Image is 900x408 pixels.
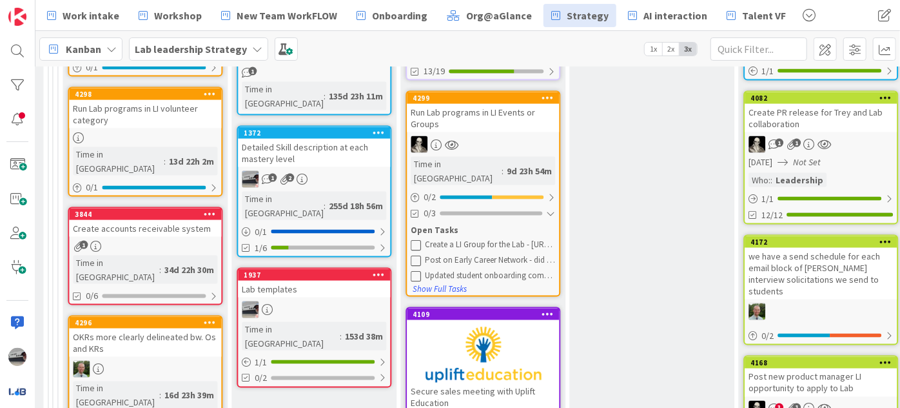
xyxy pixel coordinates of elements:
span: 1/6 [255,241,267,255]
div: 1/1 [238,354,390,371]
div: 0/1 [238,224,390,240]
div: 4082 [745,92,897,104]
a: 1937Lab templatesjBTime in [GEOGRAPHIC_DATA]:153d 38m1/10/2 [237,268,391,388]
span: 0/6 [86,289,98,303]
div: 4168 [750,358,897,367]
div: 3844 [69,209,221,220]
a: Org@aGlance [439,4,540,27]
img: jB [8,348,26,366]
div: Leadership [772,173,827,187]
span: 1 [248,67,257,76]
div: Run Lab programs in LI Events or Groups [407,104,559,132]
span: 0 / 2 [761,329,774,343]
div: 4299Run Lab programs in LI Events or Groups [407,92,559,132]
div: 1/1 [745,191,897,207]
span: Kanban [66,41,101,57]
a: 4082Create PR release for Trey and Lab collaborationWS[DATE]Not SetWho::Leadership1/112/12 [743,91,898,225]
img: jB [242,301,259,318]
span: 0/2 [255,372,267,385]
span: 1 [792,139,801,147]
span: Workshop [154,8,202,23]
img: WS [748,136,765,153]
div: WS [407,136,559,153]
div: jB [238,171,390,188]
span: : [340,329,342,343]
span: 0 / 1 [255,225,267,239]
div: 4298 [69,88,221,100]
div: 4298Run Lab programs in LI volunteer category [69,88,221,128]
div: SH [69,361,221,378]
img: avatar [8,382,26,400]
span: 2 [286,174,294,182]
div: 0/1 [69,179,221,196]
span: 1x [645,43,662,56]
span: 1 [775,139,783,147]
div: Updated student onboarding communication to invite to join the group and follow our page [425,270,555,281]
div: 4299 [413,94,559,103]
div: 0/2 [407,189,559,205]
img: jB [242,171,259,188]
div: 9d 23h 54m [504,164,555,178]
span: 1 / 1 [761,65,774,78]
i: Not Set [793,156,821,168]
div: 1937Lab templates [238,269,390,298]
div: Create PR release for Trey and Lab collaboration [745,104,897,132]
div: 0/1 [69,59,221,76]
div: 4082Create PR release for Trey and Lab collaboration [745,92,897,132]
div: OKRs more clearly delineated bw. Os and KRs [69,329,221,357]
img: SH [73,361,90,378]
span: Org@aGlance [466,8,532,23]
div: Time in [GEOGRAPHIC_DATA] [411,157,502,185]
a: New Team WorkFLOW [213,4,345,27]
img: SH [748,303,765,320]
input: Quick Filter... [710,37,807,61]
div: 135d 23h 11m [326,89,386,103]
a: 4299Run Lab programs in LI Events or GroupsWSTime in [GEOGRAPHIC_DATA]:9d 23h 54m0/20/3Open Tasks... [406,91,560,297]
div: Time in [GEOGRAPHIC_DATA] [242,82,324,110]
span: 12/12 [761,209,783,222]
div: 4109 [407,309,559,320]
a: Talent VF [719,4,794,27]
div: 1/1 [745,63,897,79]
span: : [324,89,326,103]
div: Time in [GEOGRAPHIC_DATA] [242,322,340,351]
img: Visit kanbanzone.com [8,8,26,26]
div: 4296 [69,317,221,329]
div: 4298 [75,90,221,99]
div: WS [745,136,897,153]
a: Workshop [131,4,210,27]
div: 4299 [407,92,559,104]
a: Strategy [543,4,616,27]
div: Time in [GEOGRAPHIC_DATA] [242,192,324,220]
div: 1372 [244,128,390,138]
span: : [159,263,161,277]
span: 13/19 [424,65,445,78]
div: 1937 [238,269,390,281]
a: Onboarding [349,4,435,27]
div: Open Tasks [411,224,555,237]
button: Show Full Tasks [412,282,467,296]
a: Time in [GEOGRAPHIC_DATA]:135d 23h 11m [237,34,391,116]
div: 4168Post new product manager LI opportunity to apply to Lab [745,357,897,397]
span: Onboarding [372,8,427,23]
div: 13d 22h 2m [166,154,217,168]
div: Run Lab programs in LI volunteer category [69,100,221,128]
span: 0 / 2 [424,190,436,204]
div: Time in [GEOGRAPHIC_DATA] [73,147,164,176]
span: Work intake [63,8,119,23]
div: 4296OKRs more clearly delineated bw. Os and KRs [69,317,221,357]
span: 0 / 1 [86,61,98,74]
div: Time in [GEOGRAPHIC_DATA] [73,256,159,284]
div: jB [238,301,390,318]
a: 1372Detailed Skill description at each mastery leveljBTime in [GEOGRAPHIC_DATA]:255d 18h 56m0/11/6 [237,126,391,258]
a: AI interaction [620,4,715,27]
span: New Team WorkFLOW [237,8,337,23]
div: 34d 22h 30m [161,263,217,277]
div: 4082 [750,94,897,103]
div: 4168 [745,357,897,369]
span: 1 [268,174,277,182]
div: we have a send schedule for each email block of [PERSON_NAME] interview solicitations we send to ... [745,248,897,300]
a: 4172we have a send schedule for each email block of [PERSON_NAME] interview solicitations we send... [743,235,898,345]
span: 3x [680,43,697,56]
div: 4172 [750,238,897,247]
